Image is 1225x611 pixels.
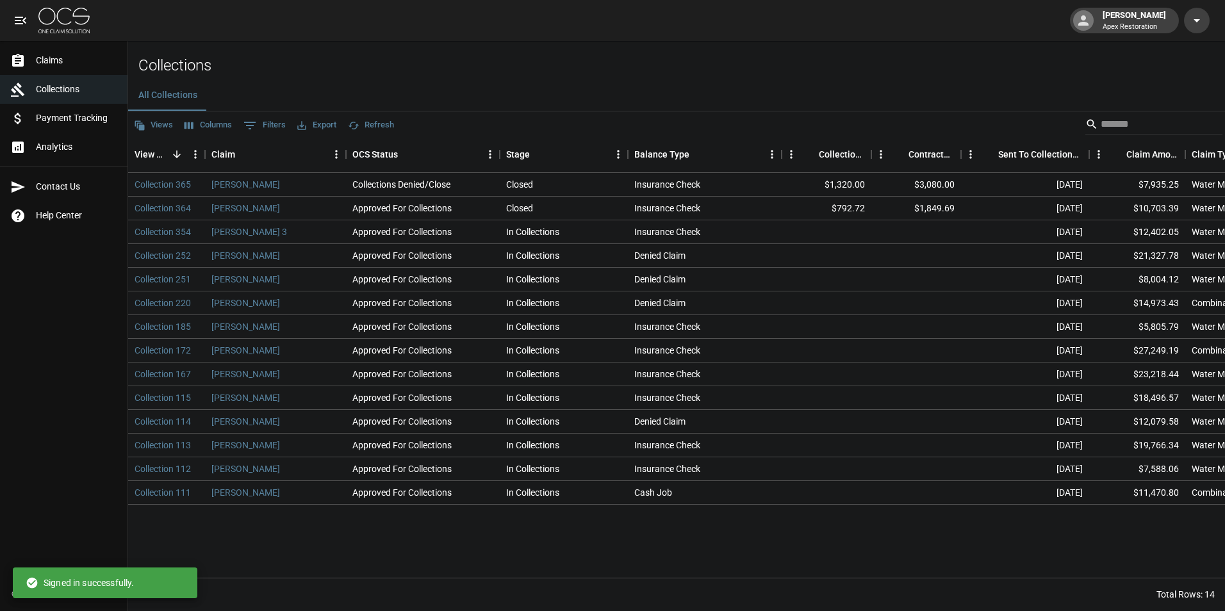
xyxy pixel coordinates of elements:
[211,486,280,499] a: [PERSON_NAME]
[634,249,686,262] div: Denied Claim
[762,145,782,164] button: Menu
[634,486,672,499] div: Cash Job
[506,462,559,475] div: In Collections
[961,481,1089,505] div: [DATE]
[36,54,117,67] span: Claims
[481,145,500,164] button: Menu
[352,439,452,452] div: Approved For Collections
[506,297,559,309] div: In Collections
[782,136,871,172] div: Collections Fee
[352,178,450,191] div: Collections Denied/Close
[1089,173,1185,197] div: $7,935.25
[1089,481,1185,505] div: $11,470.80
[871,136,961,172] div: Contractor Amount
[506,415,559,428] div: In Collections
[1089,197,1185,220] div: $10,703.39
[211,344,280,357] a: [PERSON_NAME]
[1089,434,1185,457] div: $19,766.34
[1089,244,1185,268] div: $21,327.78
[211,415,280,428] a: [PERSON_NAME]
[211,249,280,262] a: [PERSON_NAME]
[345,115,397,135] button: Refresh
[634,462,700,475] div: Insurance Check
[801,145,819,163] button: Sort
[782,173,871,197] div: $1,320.00
[36,83,117,96] span: Collections
[871,145,891,164] button: Menu
[36,140,117,154] span: Analytics
[135,249,191,262] a: Collection 252
[1108,145,1126,163] button: Sort
[135,202,191,215] a: Collection 364
[1089,363,1185,386] div: $23,218.44
[1089,268,1185,291] div: $8,004.12
[689,145,707,163] button: Sort
[634,344,700,357] div: Insurance Check
[1098,9,1171,32] div: [PERSON_NAME]
[135,486,191,499] a: Collection 111
[1085,114,1222,137] div: Search
[980,145,998,163] button: Sort
[506,249,559,262] div: In Collections
[530,145,548,163] button: Sort
[240,115,289,136] button: Show filters
[168,145,186,163] button: Sort
[961,434,1089,457] div: [DATE]
[634,415,686,428] div: Denied Claim
[1089,315,1185,339] div: $5,805.79
[128,136,205,172] div: View Collection
[211,136,235,172] div: Claim
[506,439,559,452] div: In Collections
[506,225,559,238] div: In Collections
[205,136,346,172] div: Claim
[352,249,452,262] div: Approved For Collections
[961,244,1089,268] div: [DATE]
[135,178,191,191] a: Collection 365
[128,80,208,111] button: All Collections
[634,391,700,404] div: Insurance Check
[506,486,559,499] div: In Collections
[506,344,559,357] div: In Collections
[819,136,865,172] div: Collections Fee
[961,291,1089,315] div: [DATE]
[634,368,700,380] div: Insurance Check
[211,297,280,309] a: [PERSON_NAME]
[506,273,559,286] div: In Collections
[1089,220,1185,244] div: $12,402.05
[352,391,452,404] div: Approved For Collections
[506,202,533,215] div: Closed
[138,56,1225,75] h2: Collections
[346,136,500,172] div: OCS Status
[352,136,398,172] div: OCS Status
[135,439,191,452] a: Collection 113
[961,315,1089,339] div: [DATE]
[782,197,871,220] div: $792.72
[961,173,1089,197] div: [DATE]
[961,457,1089,481] div: [DATE]
[211,462,280,475] a: [PERSON_NAME]
[235,145,253,163] button: Sort
[1089,291,1185,315] div: $14,973.43
[1156,588,1215,601] div: Total Rows: 14
[506,368,559,380] div: In Collections
[12,587,116,600] div: © 2025 One Claim Solution
[211,320,280,333] a: [PERSON_NAME]
[211,273,280,286] a: [PERSON_NAME]
[352,273,452,286] div: Approved For Collections
[26,571,134,594] div: Signed in successfully.
[186,145,205,164] button: Menu
[1103,22,1166,33] p: Apex Restoration
[634,439,700,452] div: Insurance Check
[352,225,452,238] div: Approved For Collections
[211,225,287,238] a: [PERSON_NAME] 3
[634,320,700,333] div: Insurance Check
[1089,386,1185,410] div: $18,496.57
[634,225,700,238] div: Insurance Check
[634,202,700,215] div: Insurance Check
[998,136,1083,172] div: Sent To Collections Date
[506,178,533,191] div: Closed
[352,297,452,309] div: Approved For Collections
[8,8,33,33] button: open drawer
[211,368,280,380] a: [PERSON_NAME]
[871,197,961,220] div: $1,849.69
